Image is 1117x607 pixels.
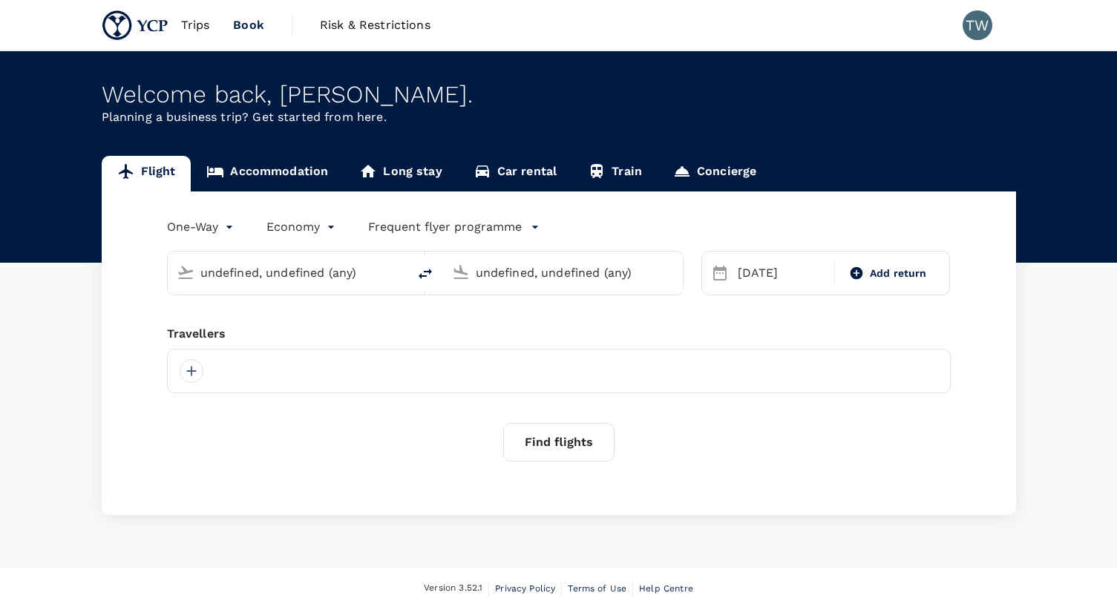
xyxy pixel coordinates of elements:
[397,271,400,274] button: Open
[476,261,652,284] input: Going to
[639,580,693,597] a: Help Centre
[181,16,210,34] span: Trips
[102,156,191,191] a: Flight
[266,215,338,239] div: Economy
[870,266,927,281] span: Add return
[320,16,430,34] span: Risk & Restrictions
[233,16,264,34] span: Book
[102,81,1016,108] div: Welcome back , [PERSON_NAME] .
[424,581,482,596] span: Version 3.52.1
[495,580,555,597] a: Privacy Policy
[963,10,992,40] div: TW
[102,108,1016,126] p: Planning a business trip? Get started from here.
[167,325,951,343] div: Travellers
[200,261,376,284] input: Depart from
[344,156,457,191] a: Long stay
[658,156,772,191] a: Concierge
[191,156,344,191] a: Accommodation
[102,9,169,42] img: YCP SG Pte. Ltd.
[568,580,626,597] a: Terms of Use
[368,218,522,236] p: Frequent flyer programme
[572,156,658,191] a: Train
[568,583,626,594] span: Terms of Use
[407,256,443,292] button: delete
[458,156,573,191] a: Car rental
[732,258,831,288] div: [DATE]
[368,218,540,236] button: Frequent flyer programme
[672,271,675,274] button: Open
[167,215,237,239] div: One-Way
[495,583,555,594] span: Privacy Policy
[503,423,615,462] button: Find flights
[639,583,693,594] span: Help Centre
